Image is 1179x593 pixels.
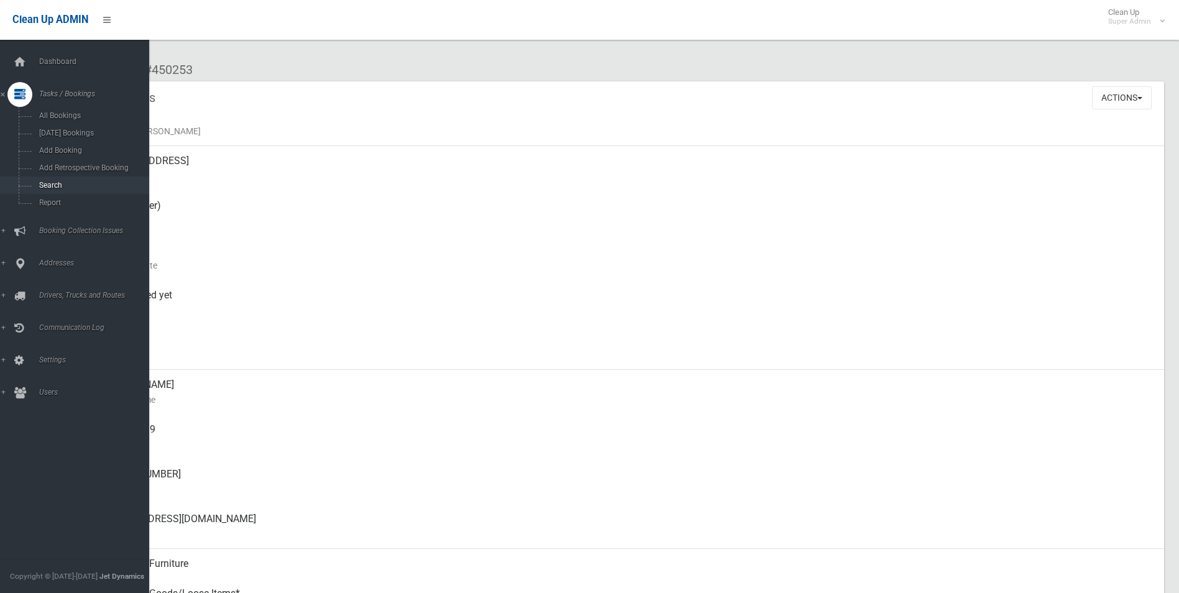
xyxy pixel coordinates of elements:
div: [EMAIL_ADDRESS][DOMAIN_NAME] [99,504,1154,549]
div: [STREET_ADDRESS] [99,146,1154,191]
span: Communication Log [35,323,158,332]
span: Users [35,388,158,397]
small: Super Admin [1108,17,1151,26]
div: [DATE] [99,325,1154,370]
span: Addresses [35,259,158,267]
div: [PHONE_NUMBER] [99,459,1154,504]
span: Clean Up ADMIN [12,14,88,25]
span: Drivers, Trucks and Routes [35,291,158,300]
button: Actions [1092,86,1152,109]
small: Email [99,526,1154,541]
small: Landline [99,482,1154,497]
small: Address [99,168,1154,183]
span: Booking Collection Issues [35,226,158,235]
small: Mobile [99,437,1154,452]
div: 0431215519 [99,415,1154,459]
span: Add Booking [35,146,148,155]
small: Collection Date [99,258,1154,273]
div: Other (Corner) [99,191,1154,236]
span: Search [35,181,148,190]
small: Pickup Point [99,213,1154,228]
small: Contact Name [99,392,1154,407]
strong: Jet Dynamics [99,572,144,581]
span: Settings [35,356,158,364]
span: Add Retrospective Booking [35,163,148,172]
small: Zone [99,347,1154,362]
a: [EMAIL_ADDRESS][DOMAIN_NAME]Email [55,504,1164,549]
span: Tasks / Bookings [35,90,158,98]
small: Name of [PERSON_NAME] [99,124,1154,139]
div: [DATE] [99,236,1154,280]
div: Not collected yet [99,280,1154,325]
span: Clean Up [1102,7,1163,26]
small: Collected At [99,303,1154,318]
div: [PERSON_NAME] [99,370,1154,415]
span: Dashboard [35,57,158,66]
li: #450253 [135,58,193,81]
span: [DATE] Bookings [35,129,148,137]
span: All Bookings [35,111,148,120]
span: Report [35,198,148,207]
span: Copyright © [DATE]-[DATE] [10,572,98,581]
